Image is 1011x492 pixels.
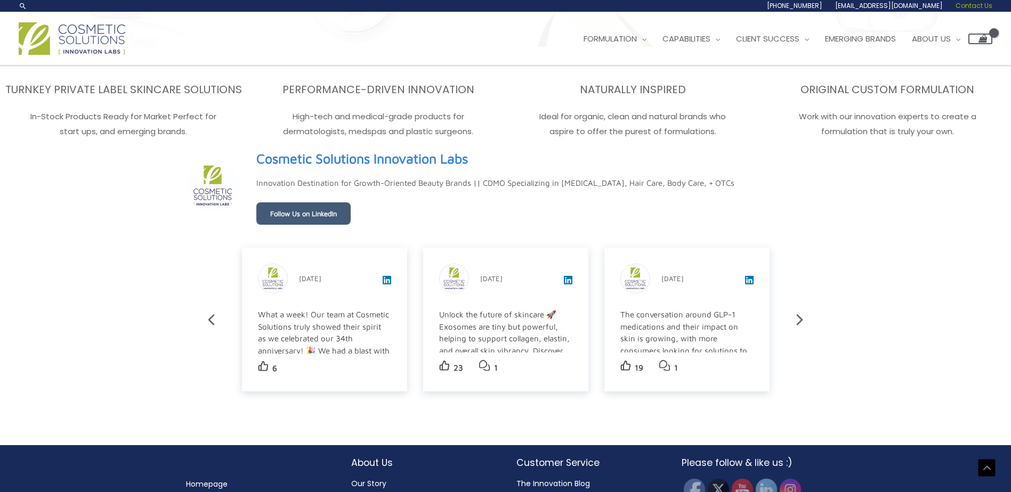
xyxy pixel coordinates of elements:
div: Unlock the future of skincare 🚀 Exosomes are tiny but powerful, helping to support collagen, elas... [439,309,571,429]
span: About Us [912,33,951,44]
h2: Customer Service [516,456,660,470]
a: Emerging Brands [817,23,904,55]
a: View Shopping Cart, empty [968,34,992,44]
a: View post on LinkedIn [383,277,391,286]
a: Formulation [576,23,654,55]
span: Capabilities [662,33,710,44]
a: About Us [904,23,968,55]
p: 1 [674,360,678,375]
span: [EMAIL_ADDRESS][DOMAIN_NAME] [835,1,943,10]
a: The Innovation Blog [516,478,590,489]
a: View page on LinkedIn [256,146,468,171]
img: Cosmetic Solutions Logo [19,22,125,55]
h2: Please follow & like us :) [682,456,826,470]
a: Capabilities [654,23,728,55]
h3: TURNKEY PRIVATE LABEL SKINCARE SOLUTIONS [3,83,245,96]
img: sk-post-userpic [621,264,650,293]
span: Formulation [584,33,637,44]
a: View post on LinkedIn [564,277,572,286]
nav: Menu [186,477,330,491]
span: Emerging Brands [825,33,896,44]
span: Contact Us [956,1,992,10]
img: sk-header-picture [186,159,239,212]
h3: PERFORMANCE-DRIVEN INNOVATION [257,83,499,96]
p: In-Stock Products Ready for Market Perfect for start ups, and emerging brands. [3,109,245,139]
p: [DATE] [299,272,321,285]
a: Search icon link [19,2,27,10]
a: Client Success [728,23,817,55]
p: 23 [454,360,463,375]
a: Follow Us on LinkedIn [256,202,351,225]
p: Ideal for organic, clean and natural brands who aspire to offer the purest of formulations. [512,109,754,139]
h2: About Us [351,456,495,470]
span: Client Success [736,33,799,44]
p: 6 [272,361,277,376]
a: View post on LinkedIn [745,277,754,286]
img: sk-post-userpic [258,264,287,293]
p: [DATE] [661,272,684,285]
a: Our Story [351,478,386,489]
p: [DATE] [480,272,503,285]
p: Work with our innovation experts to create a formulation that is truly your own. [766,109,1008,139]
h3: ORIGINAL CUSTOM FORMULATION [766,83,1008,96]
p: 19 [635,360,643,375]
p: High-tech and medical-grade products for dermatologists, medspas and plastic surgeons. [257,109,499,139]
img: sk-post-userpic [440,264,468,293]
a: Homepage [186,479,228,489]
p: 1 [494,360,498,375]
h3: NATURALLY INSPIRED [512,83,754,96]
nav: Site Navigation [568,23,992,55]
span: [PHONE_NUMBER] [767,1,822,10]
p: Innovation Destination for Growth-Oriented Beauty Brands || CDMO Specializing in [MEDICAL_DATA], ... [256,176,734,191]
